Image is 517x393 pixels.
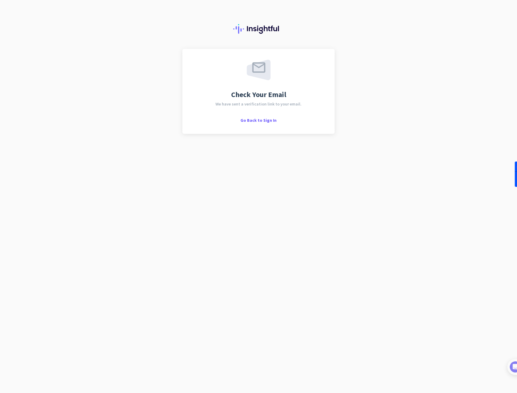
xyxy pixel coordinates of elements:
img: Insightful [233,24,284,34]
span: Check Your Email [231,91,286,98]
img: email-sent [247,60,271,80]
span: We have sent a verification link to your email. [215,102,302,106]
span: Go Back to Sign In [240,118,277,123]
